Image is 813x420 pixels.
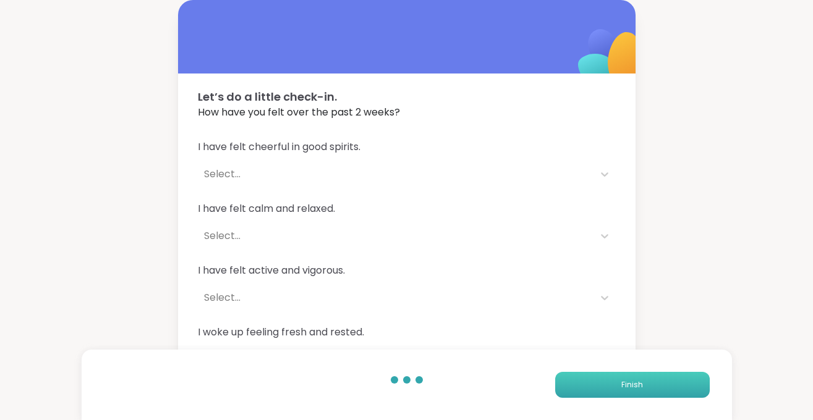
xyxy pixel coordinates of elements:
span: I have felt calm and relaxed. [198,201,616,216]
span: I have felt active and vigorous. [198,263,616,278]
span: I have felt cheerful in good spirits. [198,140,616,154]
button: Finish [555,372,710,398]
span: Finish [621,379,643,390]
div: Select... [204,290,587,305]
span: I woke up feeling fresh and rested. [198,325,616,340]
span: How have you felt over the past 2 weeks? [198,105,616,120]
span: Let’s do a little check-in. [198,88,616,105]
div: Select... [204,167,587,182]
div: Select... [204,229,587,243]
